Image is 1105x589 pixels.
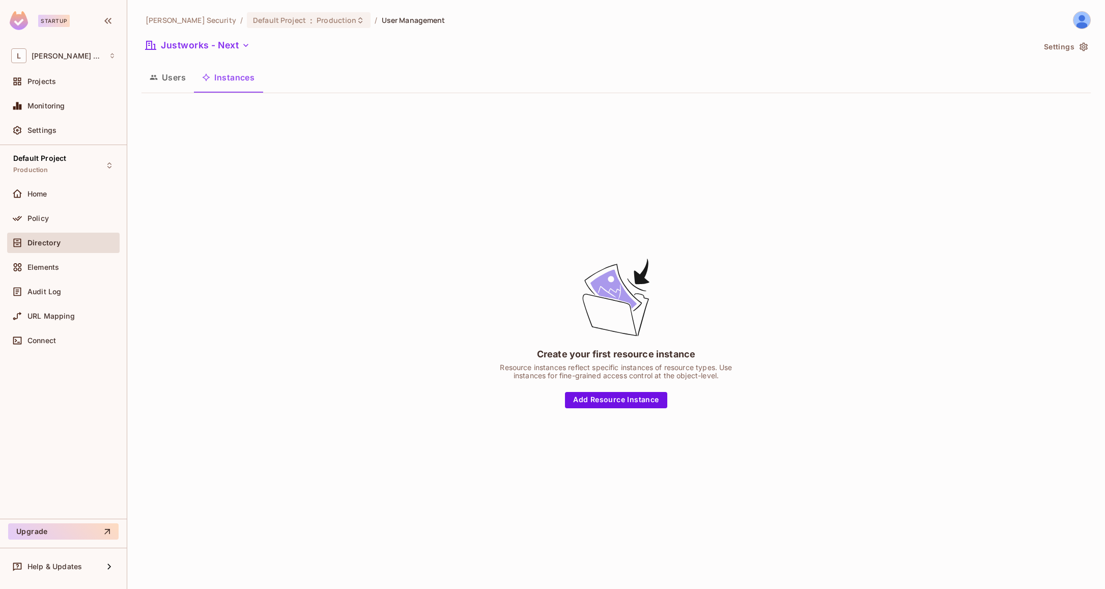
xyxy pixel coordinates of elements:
span: Monitoring [27,102,65,110]
img: SReyMgAAAABJRU5ErkJggg== [10,11,28,30]
span: : [309,16,313,24]
span: Directory [27,239,61,247]
span: Elements [27,263,59,271]
li: / [375,15,377,25]
span: URL Mapping [27,312,75,320]
button: Upgrade [8,523,119,540]
span: Production [13,166,48,174]
div: Create your first resource instance [537,348,695,360]
button: Settings [1040,39,1091,55]
span: Audit Log [27,288,61,296]
span: Policy [27,214,49,222]
span: Default Project [253,15,306,25]
div: Resource instances reflect specific instances of resource types. Use instances for fine-grained a... [489,363,744,380]
button: Justworks - Next [141,37,254,53]
span: Production [317,15,356,25]
span: L [11,48,26,63]
button: Users [141,65,194,90]
img: Omri Iluz [1073,12,1090,29]
span: Connect [27,336,56,345]
span: the active workspace [146,15,236,25]
span: Help & Updates [27,563,82,571]
button: Add Resource Instance [565,392,667,408]
span: Projects [27,77,56,86]
span: Home [27,190,47,198]
span: Settings [27,126,56,134]
span: Default Project [13,154,66,162]
button: Instances [194,65,263,90]
span: User Management [382,15,445,25]
span: Workspace: Lumia Security [32,52,104,60]
li: / [240,15,243,25]
div: Startup [38,15,70,27]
